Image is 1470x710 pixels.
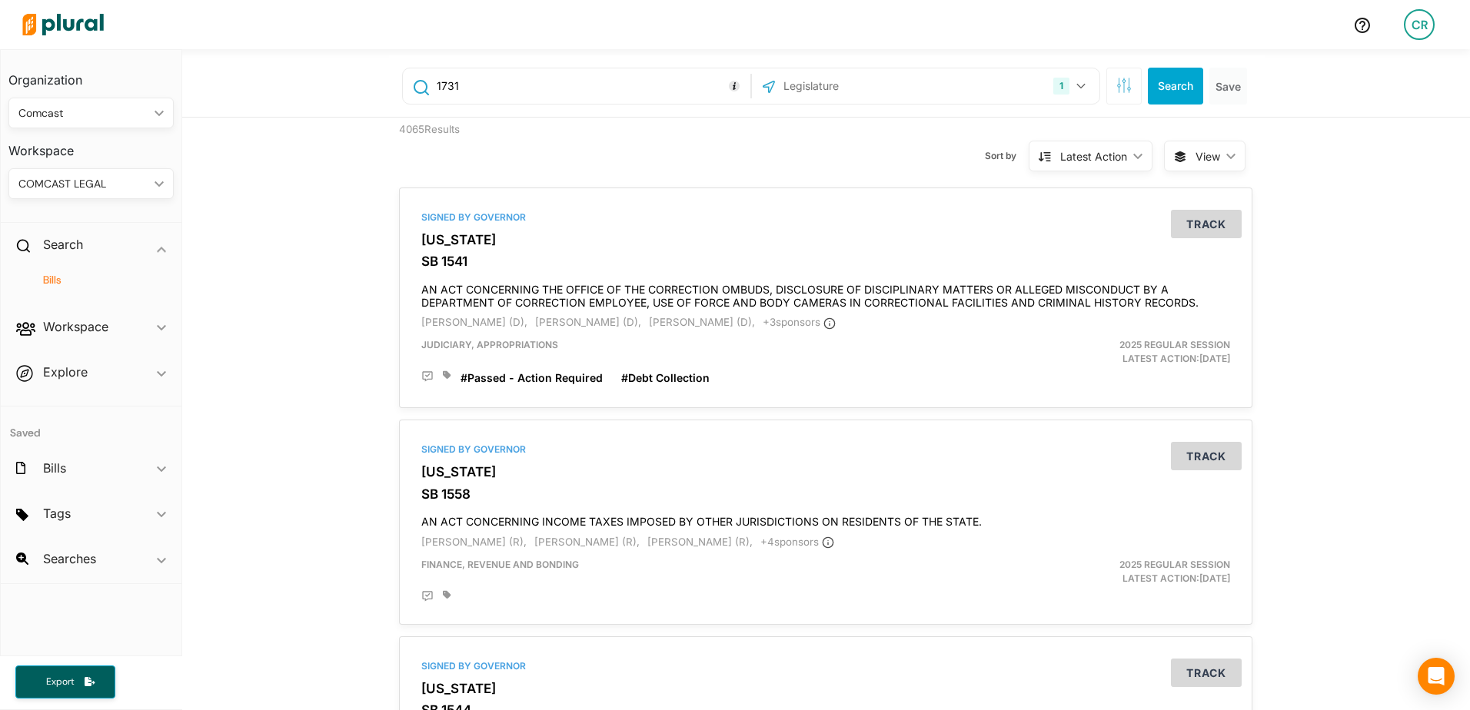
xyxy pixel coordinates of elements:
a: CR [1392,3,1447,46]
div: Latest Action: [DATE] [965,338,1242,366]
div: Tooltip anchor [727,79,741,93]
span: + 4 sponsor s [760,536,834,548]
div: 1 [1053,78,1069,95]
span: Finance, Revenue and Bonding [421,559,579,570]
div: Add tags [443,590,451,599]
h3: [US_STATE] [421,464,1230,479]
div: Comcast [18,105,148,121]
button: Track [1171,659,1242,687]
h3: [US_STATE] [421,232,1230,247]
input: Enter keywords, bill # or legislator name [435,71,747,101]
h2: Explore [43,363,88,380]
h3: Workspace [8,128,174,162]
h3: [US_STATE] [421,681,1230,696]
div: Add Position Statement [421,590,434,602]
div: CR [1404,9,1435,40]
h2: Workspace [43,318,108,335]
button: Search [1148,68,1203,105]
div: COMCAST LEGAL [18,176,148,192]
div: Latest Action: [DATE] [965,558,1242,586]
h4: AN ACT CONCERNING THE OFFICE OF THE CORRECTION OMBUDS, DISCLOSURE OF DISCIPLINARY MATTERS OR ALLE... [421,276,1230,310]
div: Add tags [443,370,451,380]
span: #Passed - Action Required [461,371,603,384]
h3: SB 1541 [421,254,1230,269]
span: 2025 Regular Session [1119,339,1230,350]
a: #Passed - Action Required [461,370,603,386]
div: 4065 Results [387,118,607,176]
button: 1 [1047,71,1096,101]
h4: Saved [1,406,181,444]
h2: Searches [43,550,96,567]
h3: Organization [8,58,174,91]
button: Track [1171,442,1242,470]
span: [PERSON_NAME] (D), [421,316,527,328]
h2: Tags [43,505,71,522]
a: #Debt Collection [621,370,710,386]
span: [PERSON_NAME] (R), [534,536,640,548]
span: Search Filters [1116,78,1132,91]
a: Bills [24,273,166,287]
span: Judiciary, Appropriations [421,339,558,350]
div: Latest Action [1060,148,1127,164]
h3: SB 1558 [421,486,1230,502]
div: Add Position Statement [421,370,434,383]
h4: AN ACT CONCERNING INCOME TAXES IMPOSED BY OTHER JURISDICTIONS ON RESIDENTS OF THE STATE. [421,508,1230,529]
div: Signed by Governor [421,211,1230,224]
input: Legislature [782,71,946,101]
span: [PERSON_NAME] (R), [421,536,527,548]
h2: Bills [43,460,66,476]
div: Open Intercom Messenger [1418,658,1455,695]
button: Export [15,665,115,698]
div: Signed by Governor [421,443,1230,456]
span: [PERSON_NAME] (R), [647,536,753,548]
span: Sort by [985,149,1029,163]
div: Signed by Governor [421,659,1230,673]
button: Save [1209,68,1247,105]
button: Track [1171,210,1242,238]
span: Export [35,675,85,688]
span: [PERSON_NAME] (D), [649,316,755,328]
span: View [1196,148,1220,164]
h2: Search [43,236,83,253]
span: [PERSON_NAME] (D), [535,316,641,328]
span: 2025 Regular Session [1119,559,1230,570]
span: + 3 sponsor s [763,316,836,328]
span: #Debt Collection [621,371,710,384]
